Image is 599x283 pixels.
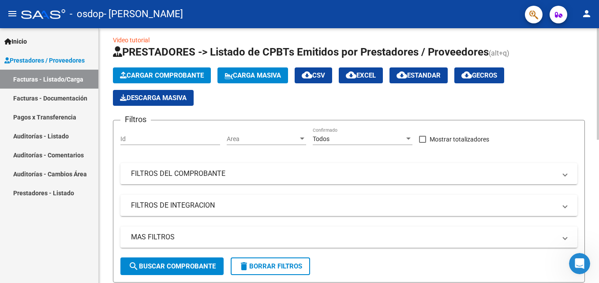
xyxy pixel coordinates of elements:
span: Buscar Comprobante [128,262,216,270]
span: PRESTADORES -> Listado de CPBTs Emitidos por Prestadores / Proveedores [113,46,489,58]
span: Prestadores / Proveedores [4,56,85,65]
iframe: Intercom live chat [569,253,590,274]
button: Borrar Filtros [231,257,310,275]
mat-icon: cloud_download [461,70,472,80]
span: Cargar Comprobante [120,71,204,79]
button: Buscar Comprobante [120,257,224,275]
mat-panel-title: FILTROS DE INTEGRACION [131,201,556,210]
span: Carga Masiva [225,71,281,79]
span: Descarga Masiva [120,94,187,102]
span: - osdop [70,4,104,24]
button: CSV [295,67,332,83]
button: Gecros [454,67,504,83]
mat-icon: person [581,8,592,19]
mat-icon: cloud_download [346,70,356,80]
button: Cargar Comprobante [113,67,211,83]
h3: Filtros [120,113,151,126]
app-download-masive: Descarga masiva de comprobantes (adjuntos) [113,90,194,106]
span: Area [227,135,298,143]
button: Descarga Masiva [113,90,194,106]
mat-expansion-panel-header: FILTROS DE INTEGRACION [120,195,577,216]
span: (alt+q) [489,49,509,57]
mat-expansion-panel-header: MAS FILTROS [120,227,577,248]
span: EXCEL [346,71,376,79]
span: Borrar Filtros [239,262,302,270]
mat-expansion-panel-header: FILTROS DEL COMPROBANTE [120,163,577,184]
mat-icon: menu [7,8,18,19]
button: Carga Masiva [217,67,288,83]
a: Video tutorial [113,37,150,44]
span: CSV [302,71,325,79]
span: Mostrar totalizadores [430,134,489,145]
button: EXCEL [339,67,383,83]
span: Estandar [397,71,441,79]
mat-icon: delete [239,261,249,272]
span: Inicio [4,37,27,46]
mat-icon: cloud_download [397,70,407,80]
button: Estandar [389,67,448,83]
mat-icon: search [128,261,139,272]
mat-panel-title: MAS FILTROS [131,232,556,242]
mat-panel-title: FILTROS DEL COMPROBANTE [131,169,556,179]
span: Gecros [461,71,497,79]
span: Todos [313,135,329,142]
mat-icon: cloud_download [302,70,312,80]
span: - [PERSON_NAME] [104,4,183,24]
